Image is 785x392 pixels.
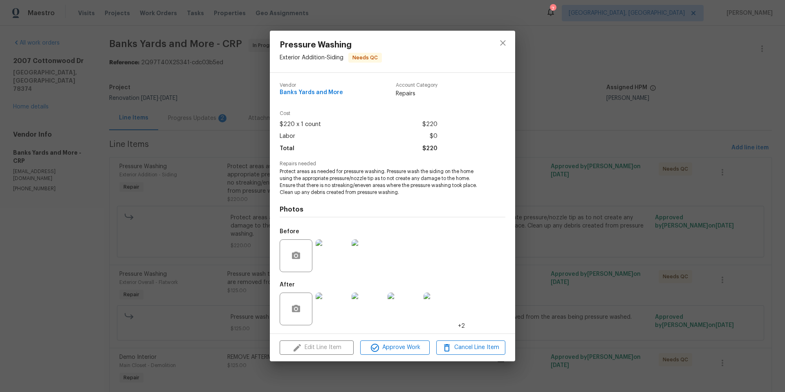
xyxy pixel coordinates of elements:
h5: After [280,282,295,288]
span: $220 x 1 count [280,119,321,131]
button: close [493,33,513,53]
span: Account Category [396,83,437,88]
span: Protect areas as needed for pressure washing. Pressure wash the siding on the home using the appr... [280,168,483,196]
span: Exterior Addition - Siding [280,55,343,61]
span: Cancel Line Item [439,342,503,353]
span: Banks Yards and More [280,90,343,96]
span: Approve Work [363,342,427,353]
span: Cost [280,111,437,116]
button: Approve Work [360,340,429,355]
span: +2 [458,322,465,330]
span: $220 [422,143,437,155]
span: Vendor [280,83,343,88]
span: Pressure Washing [280,41,382,50]
h5: Before [280,229,299,234]
div: 7 [550,5,556,13]
span: Labor [280,131,295,142]
span: Repairs needed [280,161,505,167]
span: $0 [430,131,437,142]
button: Cancel Line Item [436,340,505,355]
h4: Photos [280,205,505,214]
span: Needs QC [349,54,381,62]
span: Repairs [396,90,437,98]
span: Total [280,143,294,155]
span: $220 [422,119,437,131]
